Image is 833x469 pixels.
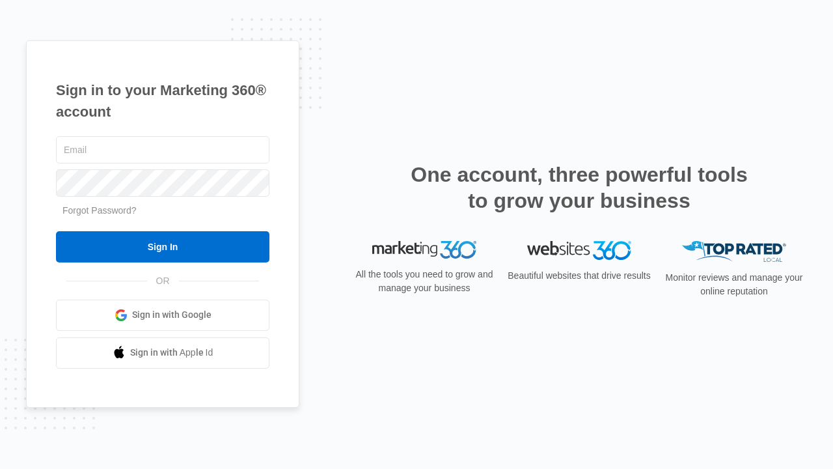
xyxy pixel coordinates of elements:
[62,205,137,216] a: Forgot Password?
[132,308,212,322] span: Sign in with Google
[130,346,213,360] span: Sign in with Apple Id
[147,274,179,288] span: OR
[407,162,752,214] h2: One account, three powerful tools to grow your business
[56,231,269,263] input: Sign In
[661,271,807,298] p: Monitor reviews and manage your online reputation
[56,337,269,369] a: Sign in with Apple Id
[56,79,269,122] h1: Sign in to your Marketing 360® account
[351,268,497,295] p: All the tools you need to grow and manage your business
[372,241,476,259] img: Marketing 360
[56,136,269,163] input: Email
[527,241,631,260] img: Websites 360
[56,300,269,331] a: Sign in with Google
[506,269,652,283] p: Beautiful websites that drive results
[682,241,786,263] img: Top Rated Local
